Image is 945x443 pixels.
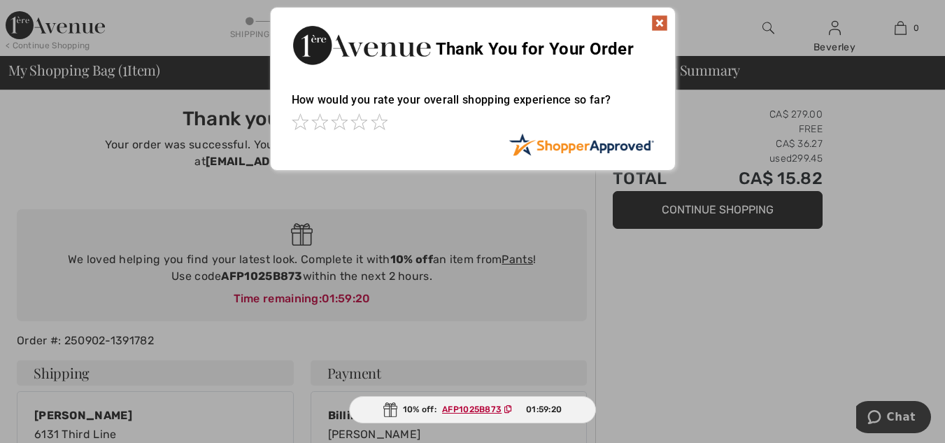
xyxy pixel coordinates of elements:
div: 10% off: [349,396,597,423]
div: How would you rate your overall shopping experience so far? [292,79,654,133]
img: Thank You for Your Order [292,22,432,69]
img: Gift.svg [383,402,397,417]
img: x [651,15,668,31]
ins: AFP1025B873 [442,405,502,414]
span: Chat [31,10,59,22]
span: Thank You for Your Order [436,39,634,59]
span: 01:59:20 [526,403,562,416]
